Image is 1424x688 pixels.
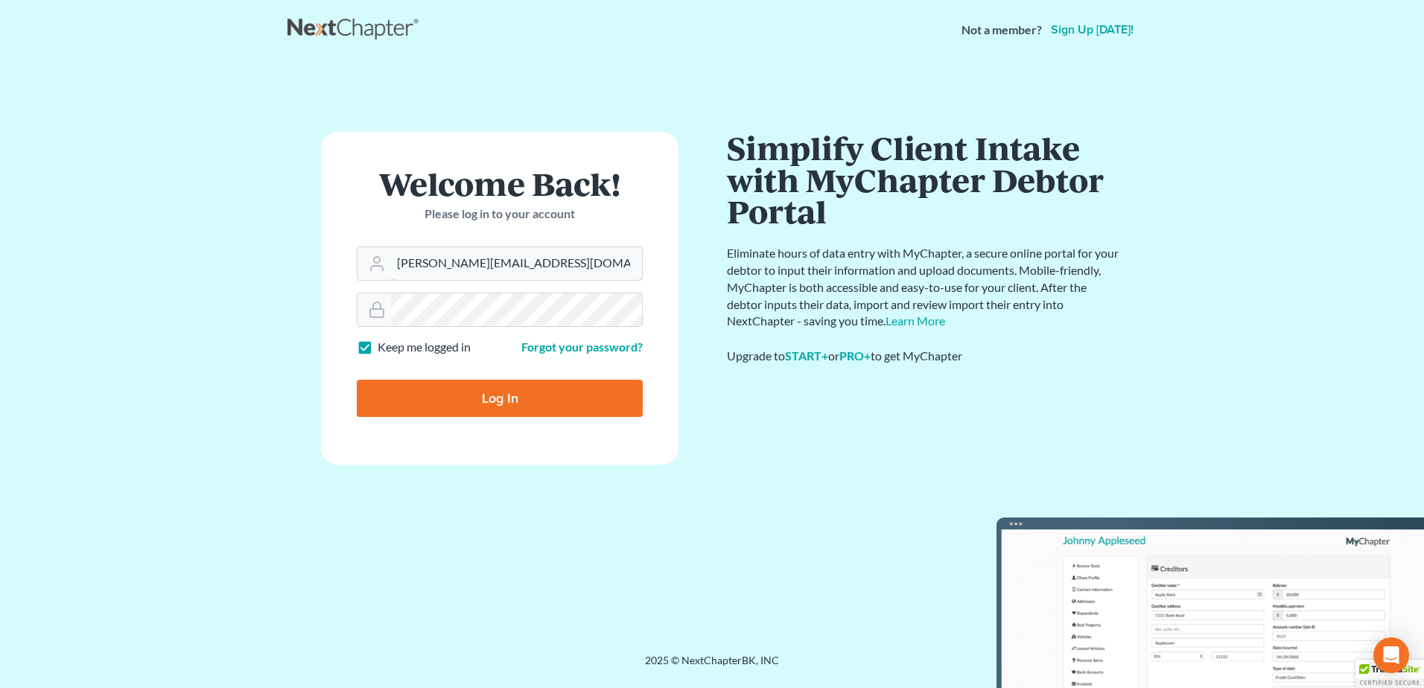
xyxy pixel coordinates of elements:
div: Upgrade to or to get MyChapter [727,348,1122,365]
p: Eliminate hours of data entry with MyChapter, a secure online portal for your debtor to input the... [727,245,1122,330]
input: Log In [357,380,643,417]
a: PRO+ [839,348,871,363]
h1: Welcome Back! [357,168,643,200]
div: 2025 © NextChapterBK, INC [287,653,1137,680]
div: Open Intercom Messenger [1373,637,1409,673]
label: Keep me logged in [378,339,471,356]
a: Forgot your password? [521,340,643,354]
a: START+ [785,348,828,363]
a: Learn More [886,313,945,328]
h1: Simplify Client Intake with MyChapter Debtor Portal [727,132,1122,227]
a: Sign up [DATE]! [1048,24,1137,36]
input: Email Address [391,247,642,280]
strong: Not a member? [961,22,1042,39]
div: TrustedSite Certified [1355,660,1424,688]
p: Please log in to your account [357,206,643,223]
